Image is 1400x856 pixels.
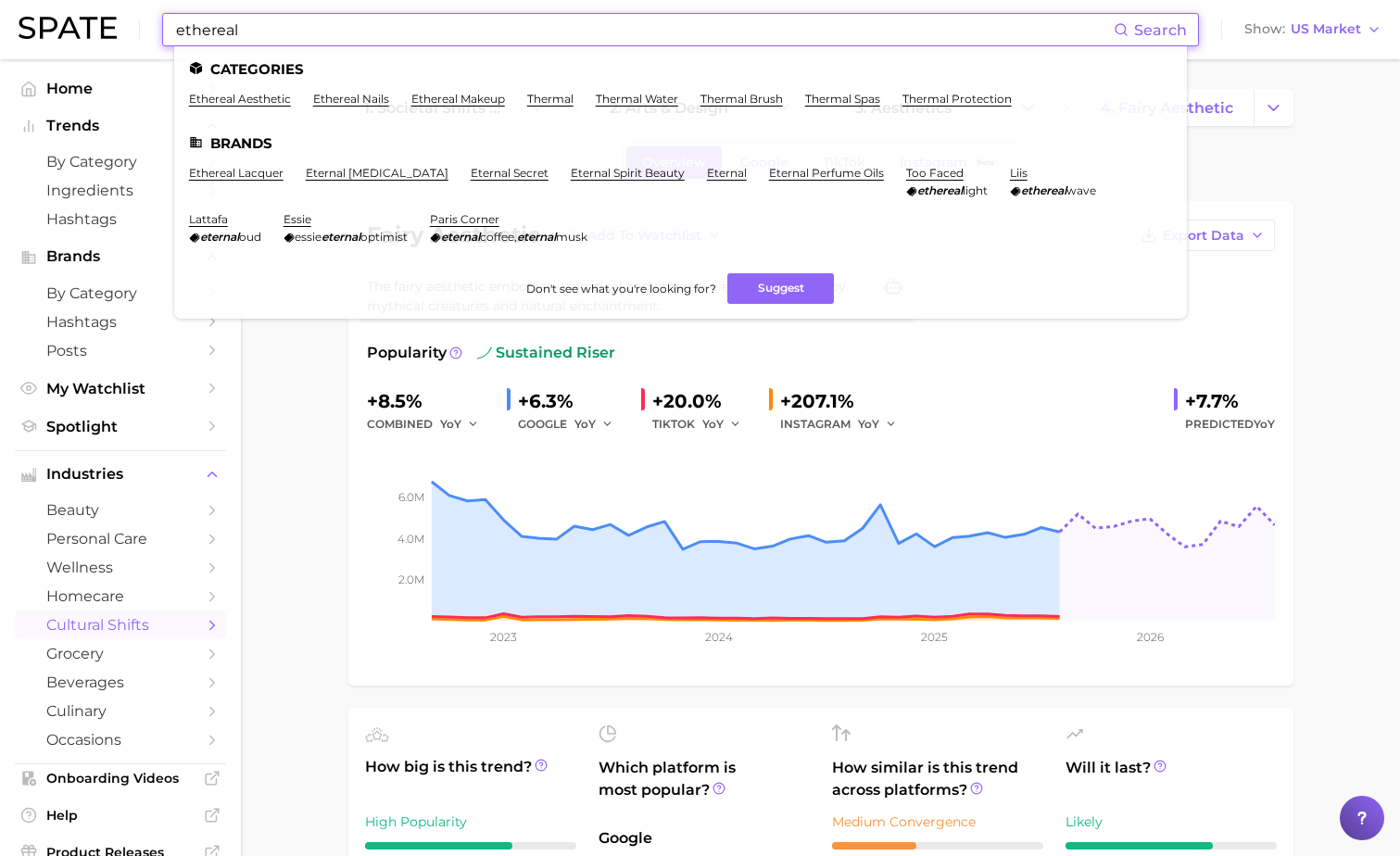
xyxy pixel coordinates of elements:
[707,166,747,180] a: eternal
[652,386,754,416] div: +20.0%
[440,416,461,432] span: YoY
[46,313,195,331] span: Hashtags
[46,342,195,359] span: Posts
[704,630,732,644] tspan: 2024
[367,342,447,364] span: Popularity
[518,413,626,435] div: GOOGLE
[295,230,322,244] span: essie
[832,842,1043,850] div: 4 / 10
[46,770,195,787] span: Onboarding Videos
[1185,386,1275,416] div: +7.7%
[518,386,626,416] div: +6.3%
[15,112,226,140] button: Trends
[284,212,311,226] a: essie
[15,308,226,336] a: Hashtags
[702,416,724,432] span: YoY
[15,524,226,553] a: personal care
[727,273,834,304] button: Suggest
[189,61,1172,77] li: Categories
[906,166,964,180] a: too faced
[46,530,195,548] span: personal care
[15,697,226,725] a: culinary
[313,92,389,106] a: ethereal nails
[1254,417,1275,431] span: YoY
[411,92,505,106] a: ethereal makeup
[430,212,499,226] a: paris corner
[46,118,195,134] span: Trends
[1066,183,1096,197] span: wave
[574,413,614,435] button: YoY
[440,413,480,435] button: YoY
[15,336,226,365] a: Posts
[858,413,898,435] button: YoY
[46,210,195,228] span: Hashtags
[1010,166,1028,180] a: liis
[46,501,195,519] span: beauty
[1134,21,1187,39] span: Search
[596,92,678,106] a: thermal water
[189,135,1172,151] li: Brands
[322,230,360,244] em: eternal
[780,413,910,435] div: INSTAGRAM
[517,230,556,244] em: eternal
[1066,811,1277,833] div: Likely
[15,496,226,524] a: beauty
[1066,842,1277,850] div: 7 / 10
[430,230,587,244] div: ,
[477,342,615,364] span: sustained riser
[917,183,963,197] em: ethereal
[46,380,195,397] span: My Watchlist
[46,645,195,662] span: grocery
[46,673,195,691] span: beverages
[652,413,754,435] div: TIKTOK
[15,243,226,271] button: Brands
[46,807,195,824] span: Help
[200,230,239,244] em: eternal
[902,92,1012,106] a: thermal protection
[15,74,226,103] a: Home
[15,374,226,403] a: My Watchlist
[1066,757,1277,801] span: Will it last?
[769,166,884,180] a: eternal perfume oils
[527,92,574,106] a: thermal
[46,587,195,605] span: homecare
[15,639,226,668] a: grocery
[15,668,226,697] a: beverages
[46,702,195,720] span: culinary
[189,92,291,106] a: ethereal aesthetic
[174,14,1114,45] input: Search here for a brand, industry, or ingredient
[441,230,480,244] em: eternal
[15,176,226,205] a: Ingredients
[367,413,492,435] div: combined
[526,282,716,296] span: Don't see what you're looking for?
[15,147,226,176] a: by Category
[599,757,810,818] span: Which platform is most popular?
[15,460,226,488] button: Industries
[15,412,226,441] a: Spotlight
[365,756,576,801] span: How big is this trend?
[832,811,1043,833] div: Medium Convergence
[571,166,685,180] a: eternal spirit beauty
[1244,24,1285,34] span: Show
[46,248,195,265] span: Brands
[46,80,195,97] span: Home
[599,827,810,850] span: Google
[490,630,517,644] tspan: 2023
[15,764,226,792] a: Onboarding Videos
[46,466,195,483] span: Industries
[365,842,576,850] div: 7 / 10
[15,582,226,611] a: homecare
[46,731,195,749] span: occasions
[805,92,880,106] a: thermal spas
[963,183,988,197] span: light
[858,416,879,432] span: YoY
[15,725,226,754] a: occasions
[15,611,226,639] a: cultural shifts
[1254,89,1293,126] button: Change Category
[19,17,117,39] img: SPATE
[367,386,492,416] div: +8.5%
[15,279,226,308] a: by Category
[46,182,195,199] span: Ingredients
[15,205,226,233] a: Hashtags
[239,230,261,244] span: oud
